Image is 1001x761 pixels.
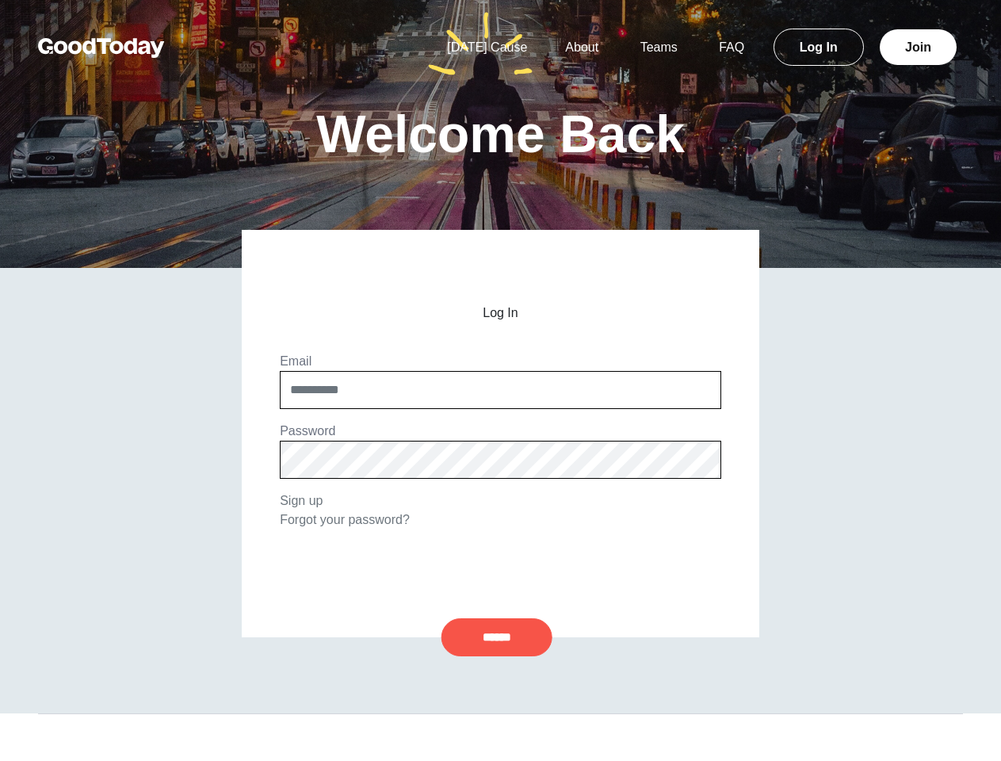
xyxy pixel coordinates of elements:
[316,108,685,160] h1: Welcome Back
[280,513,410,526] a: Forgot your password?
[880,29,957,65] a: Join
[280,494,323,507] a: Sign up
[621,40,697,54] a: Teams
[280,306,721,320] h2: Log In
[280,354,311,368] label: Email
[546,40,617,54] a: About
[38,38,165,58] img: GoodToday
[428,40,546,54] a: [DATE] Cause
[700,40,763,54] a: FAQ
[280,424,335,438] label: Password
[774,29,864,66] a: Log In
